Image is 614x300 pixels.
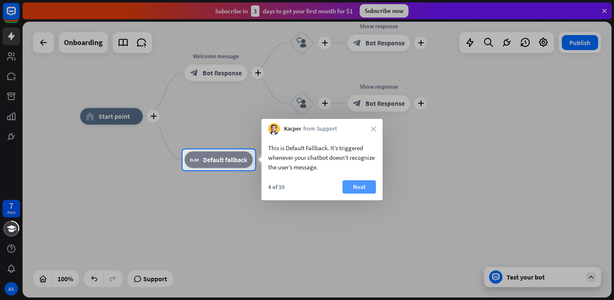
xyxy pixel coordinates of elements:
[190,156,199,164] i: block_fallback
[268,143,376,172] div: This is Default Fallback. It’s triggered whenever your chatbot doesn't recognize the user’s message.
[371,126,376,131] i: close
[284,125,301,133] span: Kacper
[268,183,284,191] div: 4 of 10
[203,156,247,164] span: Default fallback
[343,180,376,194] button: Next
[303,125,337,133] span: from Support
[7,3,32,28] button: Open LiveChat chat widget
